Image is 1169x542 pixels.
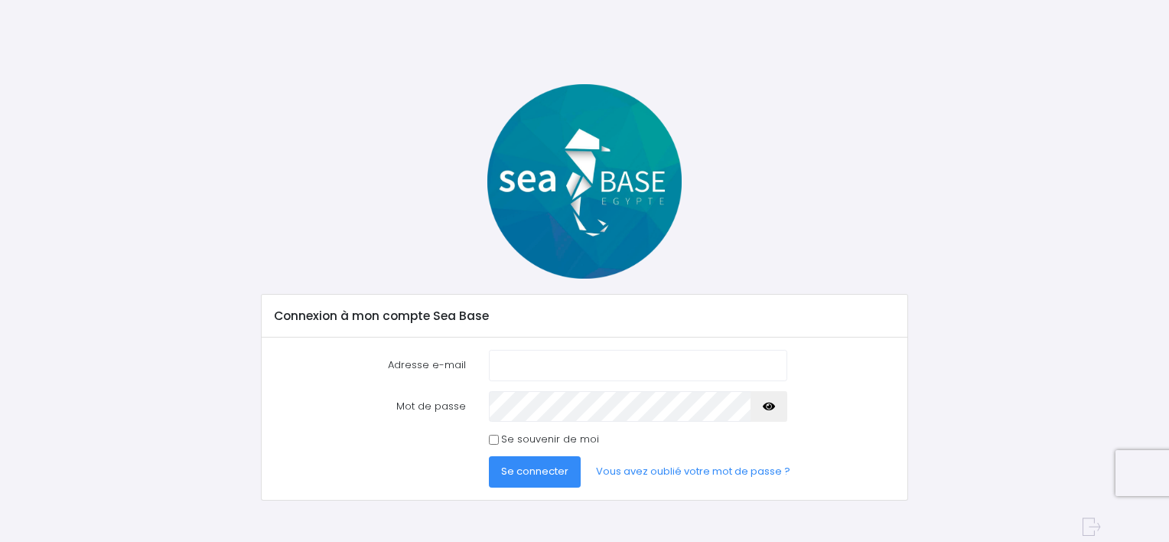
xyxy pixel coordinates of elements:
a: Vous avez oublié votre mot de passe ? [584,456,803,487]
label: Se souvenir de moi [501,432,599,447]
span: Se connecter [501,464,568,478]
label: Mot de passe [263,391,477,422]
div: Connexion à mon compte Sea Base [262,295,907,338]
button: Se connecter [489,456,581,487]
label: Adresse e-mail [263,350,477,380]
